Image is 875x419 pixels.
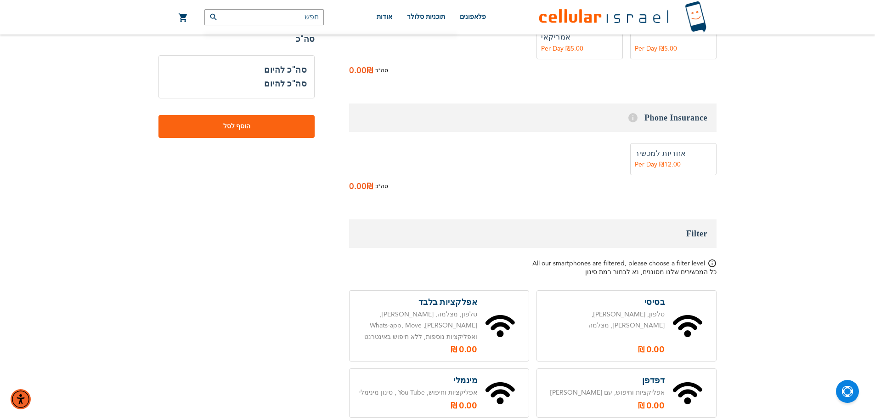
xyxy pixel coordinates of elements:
[628,113,638,122] span: Help
[539,1,706,34] img: לוגו סלולר ישראל
[189,122,284,132] span: הוסף לסל
[204,9,324,25] input: חפש
[686,229,707,238] span: Filter
[407,13,445,20] span: תוכניות סלולר
[375,182,388,191] span: סה"כ
[166,63,307,77] h3: סה"כ להיום
[264,77,307,91] h3: סה"כ להיום
[367,180,373,194] span: ₪
[367,64,373,78] span: ₪
[377,13,392,20] span: אודות
[460,13,486,20] span: פלאפונים
[11,389,31,409] div: תפריט נגישות
[349,64,367,78] span: 0.00
[349,180,367,194] span: 0.00
[158,115,315,138] button: הוסף לסל
[375,66,388,75] span: סה"כ
[532,259,717,276] span: All our smartphones are filtered, please choose a filter level כל המכשירים שלנו מסוננים, נא לבחור...
[349,103,717,132] h3: Phone Insurance
[158,32,315,46] strong: סה"כ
